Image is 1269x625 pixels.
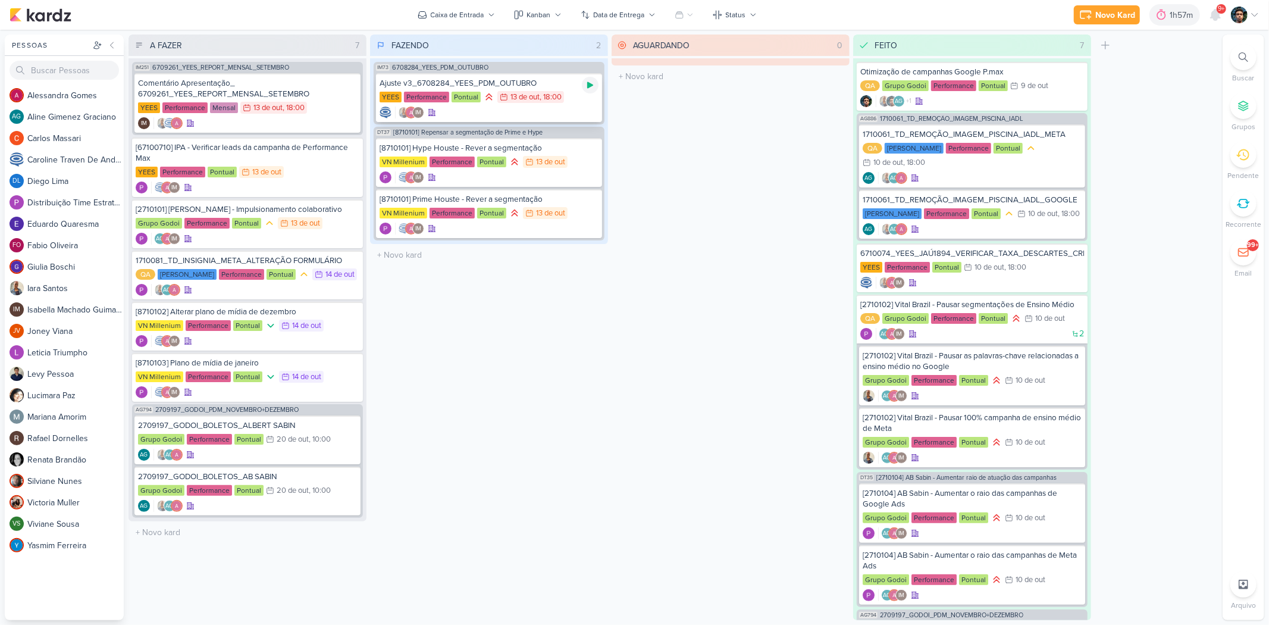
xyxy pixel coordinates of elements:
[10,217,24,231] img: Eduardo Quaresma
[860,95,872,107] img: Nelito Junior
[10,260,24,274] img: Giulia Boschi
[10,410,24,424] img: Mariana Amorim
[12,114,21,120] p: AG
[946,143,991,154] div: Performance
[888,172,900,184] div: Aline Gimenez Graciano
[171,185,177,191] p: IM
[136,284,148,296] div: Criador(a): Distribuição Time Estratégico
[27,218,124,230] div: E d u a r d o Q u a r e s m a
[876,277,905,289] div: Colaboradores: Iara Santos, Alessandra Gomes, Isabella Machado Guimarães
[896,280,902,286] p: IM
[136,335,148,347] img: Distribuição Time Estratégico
[959,375,988,386] div: Pontual
[380,143,599,154] div: [8710101] Hype Houste - Rever a segmentação
[27,132,124,145] div: C a r l o s M a s s a r i
[27,239,124,252] div: F a b i o O l i v e i r a
[886,95,898,107] img: Nelito Junior
[860,313,880,324] div: QA
[911,375,957,386] div: Performance
[876,95,911,107] div: Colaboradores: Iara Santos, Nelito Junior, Aline Gimenez Graciano, Alessandra Gomes
[154,284,166,296] img: Iara Santos
[380,157,427,167] div: VN Millenium
[141,121,147,127] p: IM
[881,223,893,235] img: Iara Santos
[1075,39,1089,52] div: 7
[859,115,878,122] span: AG886
[161,182,173,193] img: Alessandra Gomes
[895,223,907,235] img: Alessandra Gomes
[184,218,230,229] div: Performance
[1232,121,1255,132] p: Grupos
[405,107,417,118] img: Alessandra Gomes
[991,374,1002,386] div: Prioridade Alta
[13,328,20,335] p: JV
[210,102,238,113] div: Mensal
[10,345,24,360] img: Leticia Triumpho
[404,92,449,102] div: Performance
[477,208,506,218] div: Pontual
[292,322,321,330] div: 14 de out
[591,39,606,52] div: 2
[136,320,183,331] div: VN Millenium
[392,64,488,71] span: 6708284_YEES_PDM_OUTUBRO
[153,449,183,461] div: Colaboradores: Iara Santos, Aline Gimenez Graciano, Alessandra Gomes
[161,233,173,245] img: Alessandra Gomes
[878,390,907,402] div: Colaboradores: Aline Gimenez Graciano, Alessandra Gomes, Isabella Machado Guimarães
[152,64,289,71] span: 6709261_YEES_REPORT_MENSAL_SETEMBRO
[380,171,391,183] img: Distribuição Time Estratégico
[164,287,171,293] p: AG
[252,168,281,176] div: 13 de out
[430,208,475,218] div: Performance
[863,223,875,235] div: Aline Gimenez Graciano
[1079,330,1084,338] span: 2
[1010,312,1022,324] div: Prioridade Alta
[187,434,232,445] div: Performance
[168,233,180,245] div: Isabella Machado Guimarães
[979,313,1008,324] div: Pontual
[893,277,905,289] div: Isabella Machado Guimarães
[994,143,1023,154] div: Pontual
[878,452,907,464] div: Colaboradores: Aline Gimenez Graciano, Alessandra Gomes, Isabella Machado Guimarães
[863,129,1082,140] div: 1710061_TD_REMOÇÃO_IMAGEM_PISCINA_IADL_META
[863,172,875,184] div: Aline Gimenez Graciano
[10,238,24,252] div: Fabio Oliveira
[134,407,153,413] span: AG794
[412,107,424,118] div: Isabella Machado Guimarães
[896,332,902,337] p: IM
[27,325,124,337] div: J o n e y V i a n a
[879,328,891,340] div: Aline Gimenez Graciano
[398,107,410,118] img: Iara Santos
[138,102,160,113] div: YEES
[350,39,364,52] div: 7
[873,159,903,167] div: 10 de out
[151,182,180,193] div: Colaboradores: Caroline Traven De Andrade, Alessandra Gomes, Isabella Machado Guimarães
[1218,4,1225,14] span: 9+
[161,335,173,347] img: Alessandra Gomes
[876,328,905,340] div: Colaboradores: Aline Gimenez Graciano, Alessandra Gomes, Isabella Machado Guimarães
[903,159,925,167] div: , 18:00
[393,129,543,136] span: [8710101] Repensar a segmentação de Prime e Hype
[234,434,264,445] div: Pontual
[10,302,24,317] div: Isabella Machado Guimarães
[12,242,21,249] p: FO
[860,80,880,91] div: QA
[863,390,875,402] img: Iara Santos
[536,210,565,217] div: 13 de out
[291,220,320,227] div: 13 de out
[283,104,305,112] div: , 18:00
[380,223,391,235] div: Criador(a): Distribuição Time Estratégico
[376,129,391,136] span: DT37
[1226,219,1261,230] p: Recorrente
[891,176,898,182] p: AG
[863,452,875,464] div: Criador(a): Iara Santos
[415,226,421,232] p: IM
[860,328,872,340] img: Distribuição Time Estratégico
[380,78,599,89] div: Ajuste v3_6708284_YEES_PDM_OUTUBRO
[860,262,882,273] div: YEES
[380,107,391,118] div: Criador(a): Caroline Traven De Andrade
[277,436,309,443] div: 20 de out
[138,420,357,431] div: 2709197_GODOI_BOLETOS_ALBERT SABIN
[405,223,417,235] img: Alessandra Gomes
[136,255,359,266] div: 1710081_TD_INSIGNIA_META_ALTERAÇÃO FORMULÁRIO
[27,346,124,359] div: L e t i c i a T r i u m p h o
